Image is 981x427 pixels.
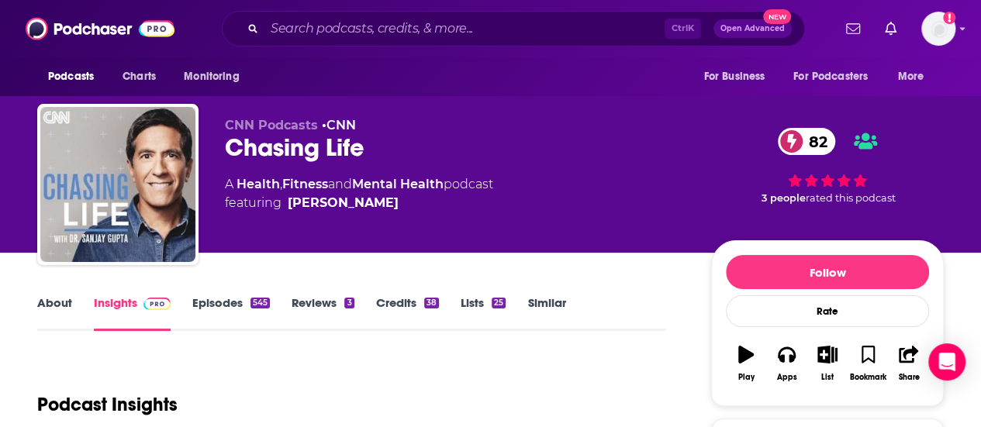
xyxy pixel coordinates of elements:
span: Monitoring [184,66,239,88]
a: Mental Health [352,177,444,191]
button: Apps [766,336,807,391]
span: featuring [225,194,493,212]
a: Reviews3 [292,295,354,331]
span: For Business [703,66,765,88]
button: Open AdvancedNew [713,19,792,38]
span: Charts [123,66,156,88]
div: Search podcasts, credits, & more... [222,11,805,46]
div: 82 3 peoplerated this podcast [711,118,944,214]
svg: Add a profile image [943,12,955,24]
a: Fitness [282,177,328,191]
img: Podchaser - Follow, Share and Rate Podcasts [26,14,174,43]
button: open menu [783,62,890,91]
img: Podchaser Pro [143,298,171,310]
div: Bookmark [850,373,886,382]
span: Logged in as hannah.bishop [921,12,955,46]
a: Similar [527,295,565,331]
a: InsightsPodchaser Pro [94,295,171,331]
span: 82 [793,128,835,155]
button: List [807,336,848,391]
span: Open Advanced [720,25,785,33]
a: About [37,295,72,331]
button: open menu [887,62,944,91]
img: User Profile [921,12,955,46]
span: CNN Podcasts [225,118,318,133]
button: Follow [726,255,929,289]
div: A podcast [225,175,493,212]
img: Chasing Life [40,107,195,262]
button: open menu [37,62,114,91]
div: Rate [726,295,929,327]
span: New [763,9,791,24]
div: 38 [424,298,439,308]
div: 545 [250,298,270,308]
div: Apps [777,373,797,382]
button: Show profile menu [921,12,955,46]
a: Episodes545 [192,295,270,331]
a: Charts [112,62,165,91]
a: Show notifications dropdown [840,15,866,42]
div: 25 [492,298,506,308]
button: open menu [693,62,784,91]
a: Health [237,177,280,191]
span: Ctrl K [665,19,701,39]
div: List [821,373,834,382]
a: Credits38 [376,295,439,331]
div: Open Intercom Messenger [928,343,965,381]
span: rated this podcast [806,192,896,204]
a: Lists25 [461,295,506,331]
div: 3 [344,298,354,308]
span: , [280,177,282,191]
a: Show notifications dropdown [879,15,903,42]
a: Dr. Sanjay Gupta [288,194,399,212]
span: More [898,66,924,88]
h1: Podcast Insights [37,393,178,416]
div: Play [738,373,755,382]
input: Search podcasts, credits, & more... [264,16,665,41]
button: open menu [173,62,259,91]
span: 3 people [762,192,806,204]
span: For Podcasters [793,66,868,88]
button: Share [889,336,929,391]
button: Bookmark [848,336,888,391]
span: • [322,118,356,133]
button: Play [726,336,766,391]
span: Podcasts [48,66,94,88]
div: Share [898,373,919,382]
span: and [328,177,352,191]
a: CNN [326,118,356,133]
a: 82 [778,128,835,155]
